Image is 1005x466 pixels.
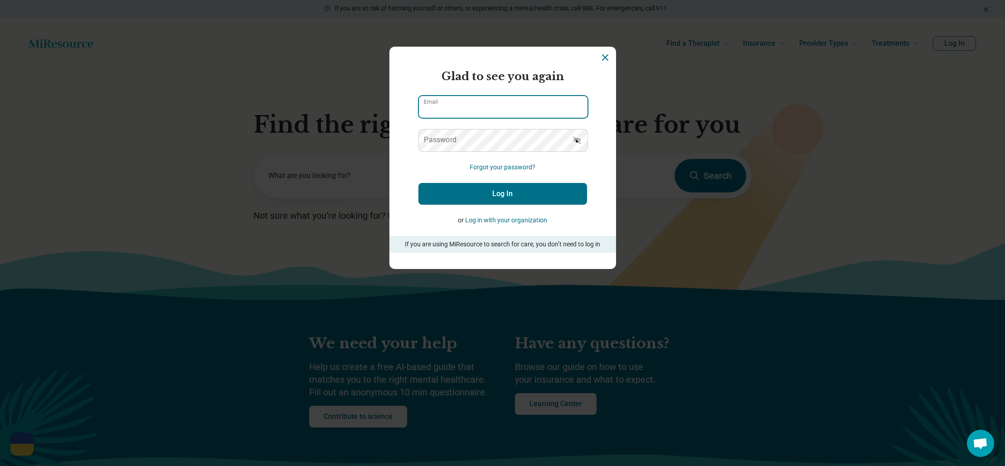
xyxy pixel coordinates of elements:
h2: Glad to see you again [418,68,587,85]
label: Password [424,136,456,144]
button: Show password [567,129,587,151]
button: Log in with your organization [465,216,547,225]
p: or [418,216,587,225]
p: If you are using MiResource to search for care, you don’t need to log in [402,240,603,249]
section: Login Dialog [389,47,616,269]
button: Dismiss [600,52,611,63]
button: Forgot your password? [470,163,535,172]
label: Email [424,99,438,105]
button: Log In [418,183,587,205]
